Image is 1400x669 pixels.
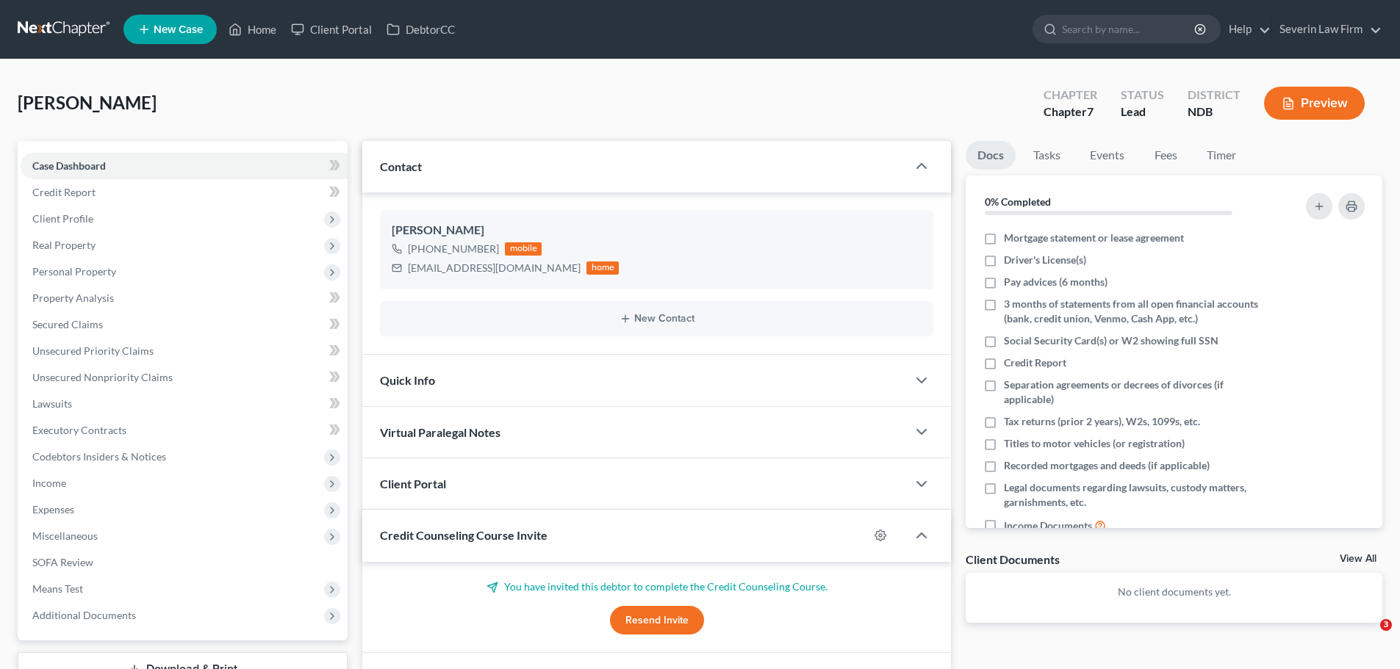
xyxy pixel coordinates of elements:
div: Status [1121,87,1164,104]
span: Pay advices (6 months) [1004,275,1108,289]
span: Recorded mortgages and deeds (if applicable) [1004,458,1210,473]
span: Legal documents regarding lawsuits, custody matters, garnishments, etc. [1004,480,1266,510]
div: Client Documents [966,552,1060,567]
span: Property Analysis [32,292,114,304]
a: Client Portal [284,16,379,43]
span: Driver's License(s) [1004,253,1086,267]
span: Credit Report [1004,355,1066,370]
span: Mortgage statement or lease agreement [1004,231,1184,245]
span: Unsecured Nonpriority Claims [32,371,173,383]
a: Events [1078,141,1136,170]
div: District [1188,87,1241,104]
span: Executory Contracts [32,424,126,436]
button: New Contact [392,313,922,325]
div: [PERSON_NAME] [392,222,922,239]
span: [PERSON_NAME] [18,92,157,113]
span: Client Profile [32,212,93,225]
a: Severin Law Firm [1272,16,1382,43]
span: Quick Info [380,373,435,387]
span: Means Test [32,582,83,595]
a: Credit Report [21,179,348,206]
span: Virtual Paralegal Notes [380,425,500,439]
a: Help [1221,16,1271,43]
span: Tax returns (prior 2 years), W2s, 1099s, etc. [1004,414,1200,429]
span: Secured Claims [32,318,103,330]
p: No client documents yet. [977,585,1371,599]
a: DebtorCC [379,16,462,43]
div: NDB [1188,104,1241,120]
span: Credit Counseling Course Invite [380,528,548,542]
span: Social Security Card(s) or W2 showing full SSN [1004,333,1218,348]
span: Income Documents [1004,518,1092,533]
div: [PHONE_NUMBER] [408,242,499,256]
a: Case Dashboard [21,153,348,179]
span: Personal Property [32,265,116,278]
span: Codebtors Insiders & Notices [32,450,166,463]
span: 3 [1380,619,1392,631]
span: 7 [1087,104,1094,118]
span: Miscellaneous [32,529,98,542]
a: Secured Claims [21,311,348,338]
span: Unsecured Priority Claims [32,344,154,357]
a: Home [221,16,284,43]
a: Executory Contracts [21,417,348,444]
span: Case Dashboard [32,159,106,172]
span: Real Property [32,239,96,251]
p: You have invited this debtor to complete the Credit Counseling Course. [380,579,933,594]
div: home [586,261,619,275]
a: Unsecured Priority Claims [21,338,348,364]
span: Titles to motor vehicles (or registration) [1004,436,1185,451]
button: Resend Invite [610,606,704,635]
span: Expenses [32,503,74,516]
a: Unsecured Nonpriority Claims [21,364,348,391]
div: Chapter [1044,104,1097,120]
div: mobile [505,242,542,256]
a: Docs [966,141,1016,170]
button: Preview [1264,87,1365,120]
span: Separation agreements or decrees of divorces (if applicable) [1004,377,1266,407]
a: Fees [1142,141,1189,170]
a: View All [1340,554,1376,564]
span: New Case [154,24,203,35]
input: Search by name... [1062,15,1196,43]
a: Tasks [1022,141,1072,170]
span: Client Portal [380,477,446,491]
div: Lead [1121,104,1164,120]
span: Contact [380,159,422,173]
div: [EMAIL_ADDRESS][DOMAIN_NAME] [408,261,581,275]
a: SOFA Review [21,549,348,576]
span: Credit Report [32,186,96,198]
span: Additional Documents [32,609,136,621]
strong: 0% Completed [985,195,1051,208]
div: Chapter [1044,87,1097,104]
span: SOFA Review [32,556,93,568]
a: Property Analysis [21,285,348,311]
span: Income [32,477,66,489]
span: 3 months of statements from all open financial accounts (bank, credit union, Venmo, Cash App, etc.) [1004,297,1266,326]
iframe: Intercom live chat [1350,619,1385,654]
a: Lawsuits [21,391,348,417]
a: Timer [1195,141,1248,170]
span: Lawsuits [32,397,72,410]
